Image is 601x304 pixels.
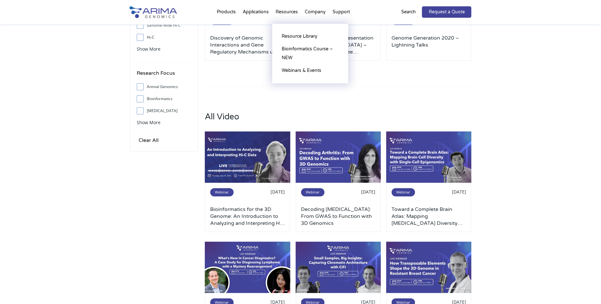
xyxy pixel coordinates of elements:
[296,242,381,293] img: July-2025-webinar-3-500x300.jpg
[271,189,285,195] span: [DATE]
[137,82,191,92] label: Animal Genomics
[422,6,471,18] a: Request a Quote
[205,112,471,131] h3: All Video
[391,206,466,227] a: Toward a Complete Brain Atlas: Mapping [MEDICAL_DATA] Diversity with Single-Cell Epigenomics
[137,21,191,30] label: Genome-Wide Hi-C
[137,119,160,125] span: Show More
[386,131,472,183] img: March-2024-Webinar-500x300.jpg
[137,136,160,145] input: Clear All
[301,188,324,196] span: Webinar
[386,242,472,293] img: Use-This-For-Webinar-Images-1-500x300.jpg
[137,69,191,82] h4: Research Focus
[205,131,290,183] img: Sep-2023-Webinar-500x300.jpg
[301,206,376,227] a: Decoding [MEDICAL_DATA]: From GWAS to Function with 3D Genomics
[279,30,342,43] a: Resource Library
[137,106,191,116] label: [MEDICAL_DATA]
[279,64,342,77] a: Webinars & Events
[452,189,466,195] span: [DATE]
[129,6,177,18] img: Arima-Genomics-logo
[296,131,381,183] img: October-2023-Webinar-1-500x300.jpg
[205,242,290,293] img: October-2024-Webinar-Anthony-and-Mina-500x300.jpg
[137,94,191,104] label: Bioinformatics
[210,35,285,55] a: Discovery of Genomic Interactions and Gene Regulatory Mechanisms using the Arima-HiC Platform
[210,206,285,227] a: Bioinformatics for the 3D Genome: An Introduction to Analyzing and Interpreting Hi-C Data
[361,189,375,195] span: [DATE]
[391,188,415,196] span: Webinar
[401,8,416,16] p: Search
[279,43,342,64] a: Bioinformatics Course – NEW
[210,188,234,196] span: Webinar
[137,33,191,42] label: Hi-C
[391,35,466,55] a: Genome Generation 2020 – Lightning Talks
[137,46,160,52] span: Show More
